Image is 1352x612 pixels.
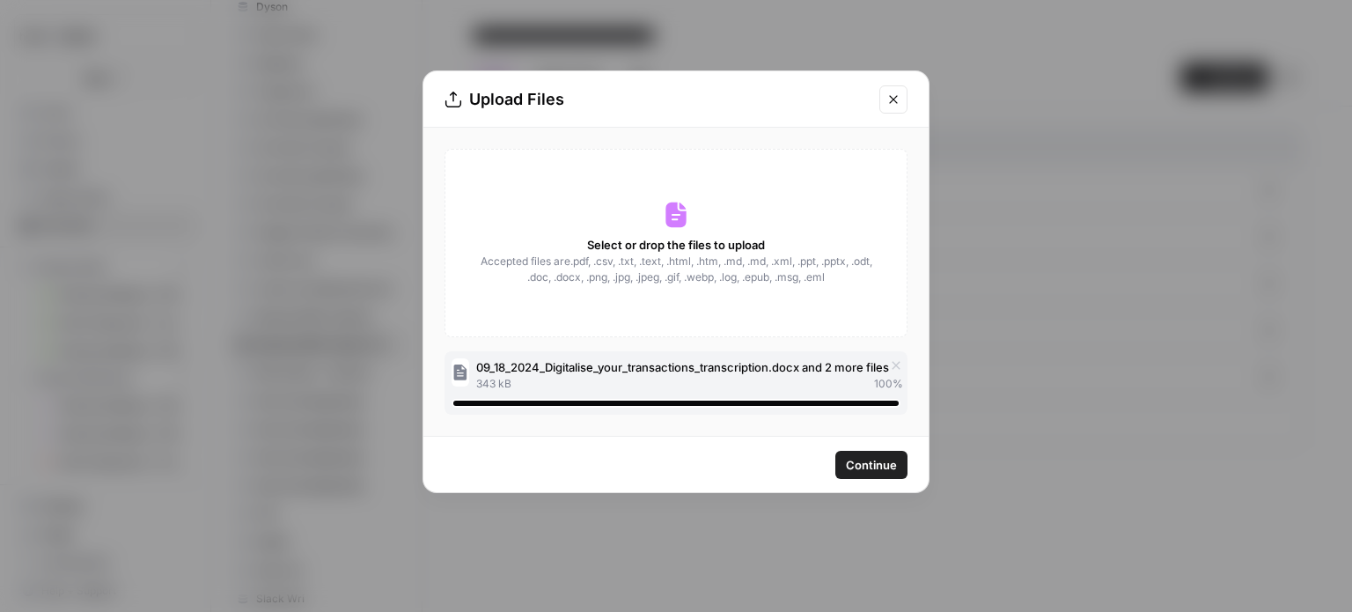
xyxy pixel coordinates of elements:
[476,376,511,392] span: 343 kB
[587,236,765,254] span: Select or drop the files to upload
[445,87,869,112] div: Upload Files
[835,451,907,479] button: Continue
[879,85,907,114] button: Close modal
[846,456,897,474] span: Continue
[476,358,889,376] span: 09_18_2024_Digitalise_your_transactions_transcription.docx and 2 more files
[874,376,903,392] span: 100 %
[479,254,873,285] span: Accepted files are .pdf, .csv, .txt, .text, .html, .htm, .md, .md, .xml, .ppt, .pptx, .odt, .doc,...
